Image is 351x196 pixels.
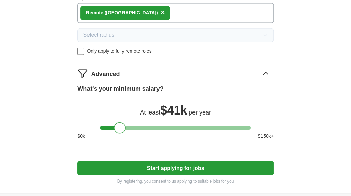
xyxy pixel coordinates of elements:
[87,47,151,55] span: Only apply to fully remote roles
[258,132,273,139] span: $ 150 k+
[161,8,165,18] button: ×
[160,103,187,117] span: $ 41k
[91,70,120,79] span: Advanced
[189,109,211,116] span: per year
[77,132,85,139] span: $ 0 k
[77,178,273,184] p: By registering, you consent to us applying to suitable jobs for you
[77,84,163,93] label: What's your minimum salary?
[140,109,160,116] span: At least
[77,28,273,42] button: Select radius
[77,48,84,55] input: Only apply to fully remote roles
[77,68,88,79] img: filter
[83,31,114,39] span: Select radius
[161,9,165,16] span: ×
[86,9,158,17] div: Remote ([GEOGRAPHIC_DATA])
[77,161,273,175] button: Start applying for jobs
